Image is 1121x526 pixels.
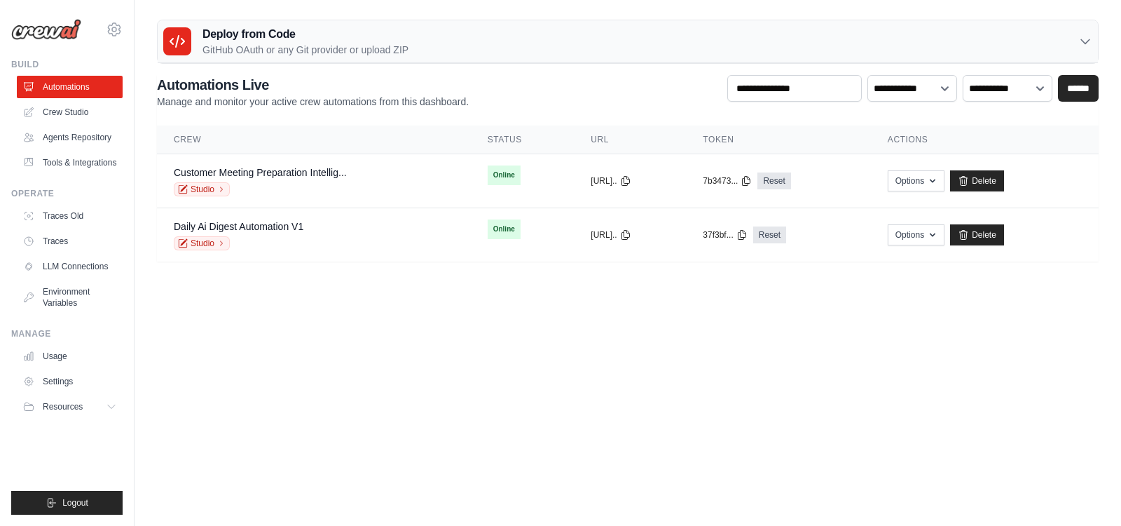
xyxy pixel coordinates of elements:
a: Automations [17,76,123,98]
button: 7b3473... [703,175,752,187]
span: Resources [43,401,83,412]
span: Online [488,220,521,239]
a: Studio [174,182,230,196]
a: Tools & Integrations [17,151,123,174]
a: LLM Connections [17,255,123,278]
button: 37f3bf... [703,229,747,241]
th: Actions [871,126,1099,154]
a: Environment Variables [17,281,123,314]
a: Delete [950,224,1004,245]
p: GitHub OAuth or any Git provider or upload ZIP [202,43,408,57]
img: Logo [11,19,81,40]
th: Status [471,126,575,154]
span: Logout [62,497,88,508]
button: Resources [17,396,123,418]
a: Traces [17,230,123,252]
th: Token [686,126,870,154]
a: Agents Repository [17,126,123,149]
a: Customer Meeting Preparation Intellig... [174,167,347,178]
a: Reset [753,227,786,243]
button: Options [888,224,944,245]
a: Usage [17,345,123,367]
th: Crew [157,126,471,154]
h3: Deploy from Code [202,26,408,43]
a: Traces Old [17,205,123,227]
span: Online [488,166,521,185]
a: Delete [950,170,1004,191]
a: Daily Ai Digest Automation V1 [174,221,303,232]
th: URL [574,126,686,154]
a: Studio [174,236,230,250]
a: Reset [757,173,790,189]
a: Crew Studio [17,101,123,123]
a: Settings [17,370,123,393]
button: Logout [11,491,123,515]
div: Manage [11,328,123,339]
div: Operate [11,188,123,199]
button: Options [888,170,944,191]
p: Manage and monitor your active crew automations from this dashboard. [157,95,469,109]
h2: Automations Live [157,75,469,95]
div: Build [11,59,123,70]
